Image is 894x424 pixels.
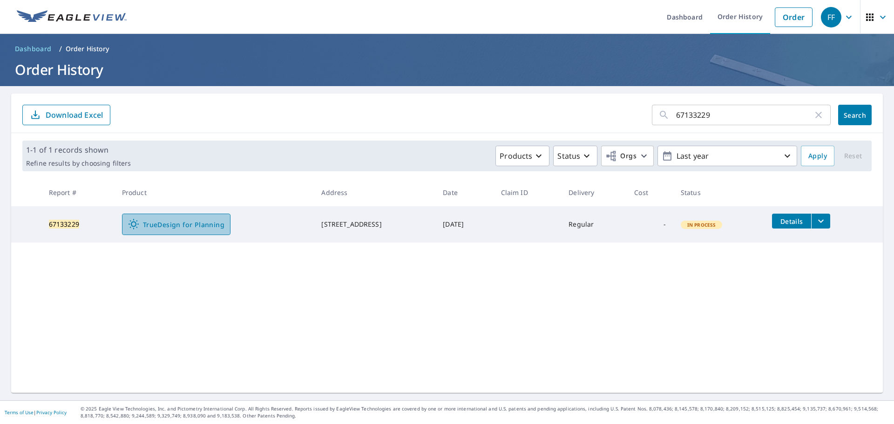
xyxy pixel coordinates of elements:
[11,60,883,79] h1: Order History
[682,222,722,228] span: In Process
[500,150,532,162] p: Products
[561,206,627,242] td: Regular
[627,179,673,206] th: Cost
[26,159,131,168] p: Refine results by choosing filters
[15,44,52,54] span: Dashboard
[808,150,827,162] span: Apply
[673,148,782,164] p: Last year
[36,409,67,416] a: Privacy Policy
[601,146,654,166] button: Orgs
[81,405,889,419] p: © 2025 Eagle View Technologies, Inc. and Pictometry International Corp. All Rights Reserved. Repo...
[128,219,224,230] span: TrueDesign for Planning
[59,43,62,54] li: /
[673,179,765,206] th: Status
[605,150,637,162] span: Orgs
[22,105,110,125] button: Download Excel
[495,146,549,166] button: Products
[49,220,79,229] mark: 67133229
[41,179,115,206] th: Report #
[838,105,872,125] button: Search
[778,217,806,226] span: Details
[627,206,673,242] td: -
[775,7,813,27] a: Order
[66,44,109,54] p: Order History
[494,179,562,206] th: Claim ID
[314,179,435,206] th: Address
[561,179,627,206] th: Delivery
[26,144,131,155] p: 1-1 of 1 records shown
[11,41,883,56] nav: breadcrumb
[435,179,493,206] th: Date
[676,102,813,128] input: Address, Report #, Claim ID, etc.
[435,206,493,242] td: [DATE]
[821,7,841,27] div: FF
[5,410,67,415] p: |
[122,214,230,235] a: TrueDesign for Planning
[5,409,34,416] a: Terms of Use
[321,220,428,229] div: [STREET_ADDRESS]
[115,179,314,206] th: Product
[657,146,797,166] button: Last year
[46,110,103,120] p: Download Excel
[11,41,55,56] a: Dashboard
[557,150,580,162] p: Status
[772,214,811,229] button: detailsBtn-67133229
[17,10,127,24] img: EV Logo
[846,111,864,120] span: Search
[801,146,834,166] button: Apply
[811,214,830,229] button: filesDropdownBtn-67133229
[553,146,597,166] button: Status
